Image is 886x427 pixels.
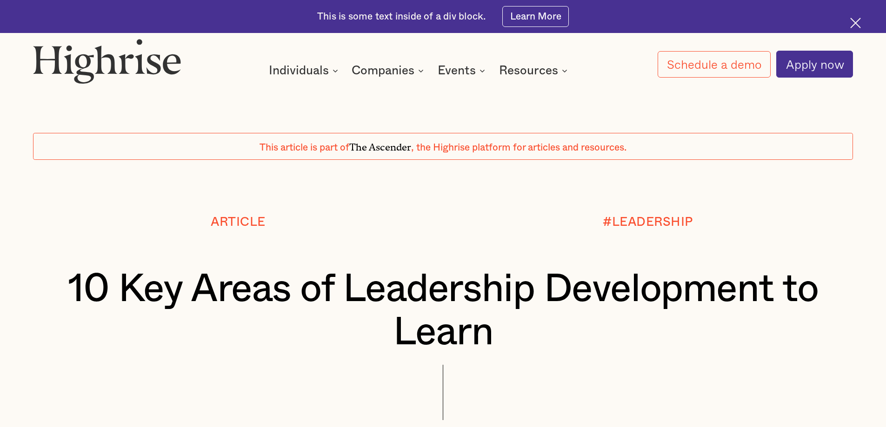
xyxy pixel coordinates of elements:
[499,65,558,76] div: Resources
[349,139,411,151] span: The Ascender
[211,215,266,229] div: Article
[502,6,569,27] a: Learn More
[411,143,626,152] span: , the Highrise platform for articles and resources.
[658,51,771,78] a: Schedule a demo
[317,10,486,23] div: This is some text inside of a div block.
[603,215,693,229] div: #LEADERSHIP
[352,65,414,76] div: Companies
[67,268,819,355] h1: 10 Key Areas of Leadership Development to Learn
[260,143,349,152] span: This article is part of
[776,51,853,78] a: Apply now
[438,65,476,76] div: Events
[33,39,181,83] img: Highrise logo
[850,18,861,28] img: Cross icon
[269,65,329,76] div: Individuals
